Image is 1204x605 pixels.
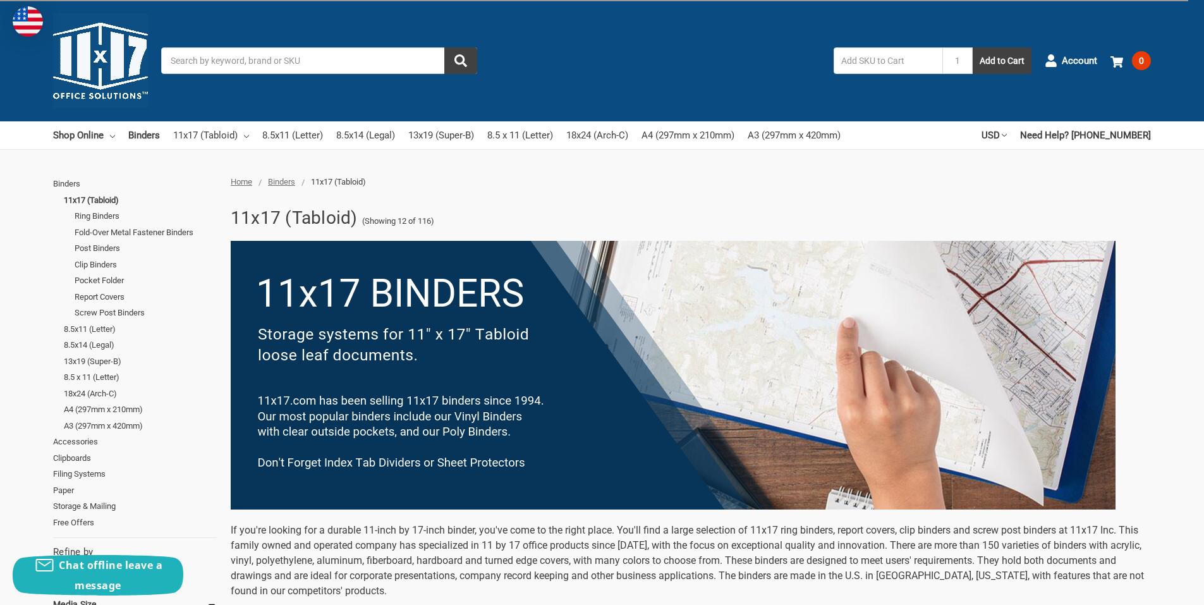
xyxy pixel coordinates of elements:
a: Fold-Over Metal Fastener Binders [75,224,217,241]
a: Account [1045,44,1097,77]
span: (Showing 12 of 116) [362,215,434,228]
a: 8.5x14 (Legal) [336,121,395,149]
a: Screw Post Binders [75,305,217,321]
a: Shop Online [53,121,115,149]
a: Filing Systems [53,466,217,482]
a: 8.5x11 (Letter) [262,121,323,149]
a: Storage & Mailing [53,498,217,515]
button: Chat offline leave a message [13,555,183,596]
span: If you're looking for a durable 11-inch by 17-inch binder, you've come to the right place. You'll... [231,524,1144,597]
a: 18x24 (Arch-C) [64,386,217,402]
a: Report Covers [75,289,217,305]
span: Account [1062,54,1097,68]
a: Pocket Folder [75,272,217,289]
a: Clipboards [53,450,217,467]
a: Free Offers [53,515,217,531]
a: 8.5x11 (Letter) [64,321,217,338]
input: Add SKU to Cart [834,47,942,74]
a: Binders [128,121,160,149]
a: 8.5 x 11 (Letter) [487,121,553,149]
iframe: Google Customer Reviews [1100,571,1204,605]
a: 11x17 (Tabloid) [173,121,249,149]
a: Home [231,177,252,186]
a: 11x17 (Tabloid) [64,192,217,209]
a: Clip Binders [75,257,217,273]
span: 0 [1132,51,1151,70]
a: Ring Binders [75,208,217,224]
div: No filters applied [53,545,217,579]
a: Post Binders [75,240,217,257]
button: Add to Cart [973,47,1031,74]
a: A4 (297mm x 210mm) [64,401,217,418]
a: Need Help? [PHONE_NUMBER] [1020,121,1151,149]
a: 13x19 (Super-B) [408,121,474,149]
a: 8.5 x 11 (Letter) [64,369,217,386]
span: Chat offline leave a message [59,558,162,592]
a: USD [982,121,1007,149]
a: Binders [53,176,217,192]
img: 11x17.com [53,13,148,108]
input: Search by keyword, brand or SKU [161,47,477,74]
a: Paper [53,482,217,499]
a: 8.5x14 (Legal) [64,337,217,353]
a: A4 (297mm x 210mm) [642,121,734,149]
h5: Refine by [53,545,217,559]
span: 11x17 (Tabloid) [311,177,366,186]
img: duty and tax information for United States [13,6,43,37]
a: 13x19 (Super-B) [64,353,217,370]
a: 0 [1110,44,1151,77]
a: Accessories [53,434,217,450]
a: Binders [268,177,295,186]
a: 18x24 (Arch-C) [566,121,628,149]
a: A3 (297mm x 420mm) [748,121,841,149]
img: binders-1-.png [231,241,1116,510]
a: A3 (297mm x 420mm) [64,418,217,434]
h1: 11x17 (Tabloid) [231,202,358,235]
